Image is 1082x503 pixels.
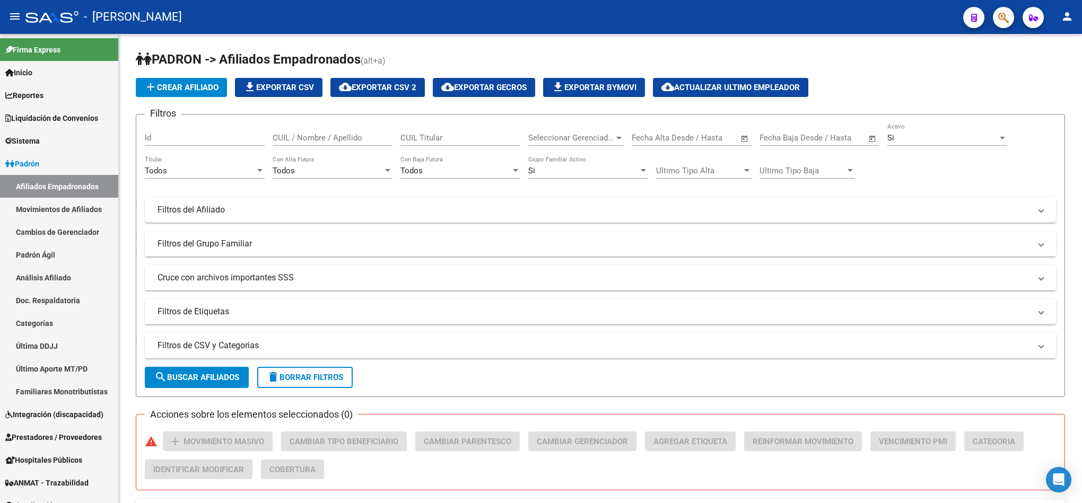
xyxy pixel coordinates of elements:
button: Movimiento Masivo [163,431,273,451]
span: Exportar CSV [243,83,314,92]
button: Exportar GECROS [433,78,535,97]
span: Movimiento Masivo [184,437,264,446]
button: Categoria [964,431,1024,451]
mat-expansion-panel-header: Filtros del Grupo Familiar [145,231,1056,257]
button: Exportar CSV 2 [330,78,425,97]
mat-icon: menu [8,10,21,23]
mat-expansion-panel-header: Filtros de Etiquetas [145,299,1056,324]
button: Open calendar [867,133,879,145]
mat-icon: file_download [552,81,564,93]
span: Cambiar Gerenciador [537,437,628,446]
mat-panel-title: Filtros de Etiquetas [158,306,1031,317]
mat-panel-title: Filtros de CSV y Categorias [158,340,1031,351]
span: Sistema [5,135,40,147]
mat-icon: add [144,81,157,93]
div: Open Intercom Messenger [1046,467,1071,492]
button: Exportar Bymovi [543,78,645,97]
button: Actualizar ultimo Empleador [653,78,808,97]
span: - [PERSON_NAME] [84,5,182,29]
input: Fecha fin [812,133,863,143]
span: Firma Express [5,44,60,56]
mat-icon: add [169,435,181,448]
span: Exportar GECROS [441,83,527,92]
mat-icon: cloud_download [661,81,674,93]
span: Ultimo Tipo Baja [760,166,845,175]
span: Agregar Etiqueta [653,437,727,446]
mat-icon: cloud_download [339,81,352,93]
input: Fecha inicio [760,133,802,143]
mat-icon: person [1061,10,1074,23]
span: Cambiar Tipo Beneficiario [290,437,398,446]
button: Vencimiento PMI [870,431,956,451]
button: Buscar Afiliados [145,367,249,388]
button: Crear Afiliado [136,78,227,97]
span: Identificar Modificar [153,465,244,474]
span: Si [528,166,535,175]
span: Vencimiento PMI [879,437,947,446]
span: PADRON -> Afiliados Empadronados [136,52,361,67]
mat-panel-title: Cruce con archivos importantes SSS [158,272,1031,284]
span: Borrar Filtros [267,373,343,382]
button: Open calendar [739,133,751,145]
button: Identificar Modificar [145,460,252,479]
span: Actualizar ultimo Empleador [661,83,800,92]
h3: Filtros [145,106,181,121]
span: Todos [400,166,423,175]
mat-icon: file_download [243,81,256,93]
span: Integración (discapacidad) [5,409,103,420]
span: Cambiar Parentesco [424,437,511,446]
span: Exportar Bymovi [552,83,636,92]
mat-panel-title: Filtros del Grupo Familiar [158,238,1031,250]
span: Ultimo Tipo Alta [656,166,742,175]
span: (alt+a) [361,56,386,66]
span: Cobertura [269,465,316,474]
button: Cambiar Parentesco [415,431,520,451]
mat-expansion-panel-header: Filtros del Afiliado [145,197,1056,223]
span: Buscar Afiliados [154,373,239,382]
mat-icon: cloud_download [441,81,454,93]
span: Reinformar Movimiento [753,437,853,446]
span: Categoria [973,437,1015,446]
input: Fecha inicio [632,133,675,143]
span: Prestadores / Proveedores [5,431,102,443]
span: Crear Afiliado [144,83,219,92]
h3: Acciones sobre los elementos seleccionados (0) [145,407,358,422]
span: Seleccionar Gerenciador [528,133,614,143]
mat-icon: warning [145,435,158,448]
mat-panel-title: Filtros del Afiliado [158,204,1031,216]
button: Borrar Filtros [257,367,353,388]
span: Liquidación de Convenios [5,112,98,124]
button: Cambiar Gerenciador [528,431,636,451]
mat-expansion-panel-header: Filtros de CSV y Categorias [145,333,1056,358]
span: Todos [273,166,295,175]
span: Si [887,133,894,143]
button: Exportar CSV [235,78,322,97]
span: Hospitales Públicos [5,454,82,466]
span: Exportar CSV 2 [339,83,416,92]
button: Cambiar Tipo Beneficiario [281,431,407,451]
mat-expansion-panel-header: Cruce con archivos importantes SSS [145,265,1056,290]
span: Reportes [5,90,43,101]
span: Padrón [5,158,39,170]
mat-icon: search [154,370,167,383]
span: Todos [145,166,167,175]
button: Cobertura [261,460,324,479]
mat-icon: delete [267,370,280,383]
input: Fecha fin [684,133,736,143]
button: Reinformar Movimiento [744,431,862,451]
span: ANMAT - Trazabilidad [5,477,89,489]
span: Inicio [5,67,32,78]
button: Agregar Etiqueta [645,431,736,451]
